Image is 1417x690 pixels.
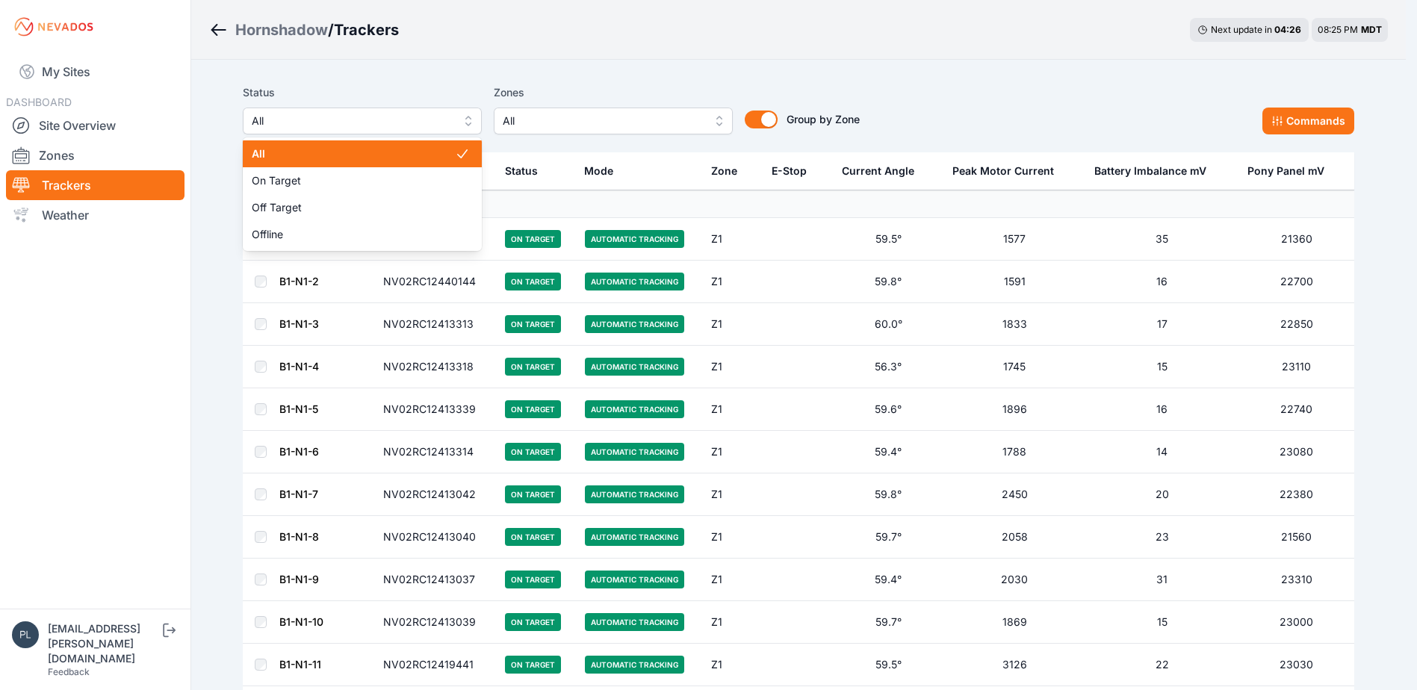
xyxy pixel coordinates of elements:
span: Off Target [252,200,455,215]
span: All [252,146,455,161]
span: Offline [252,227,455,242]
div: All [243,137,482,251]
button: All [243,108,482,134]
span: All [252,112,452,130]
span: On Target [252,173,455,188]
